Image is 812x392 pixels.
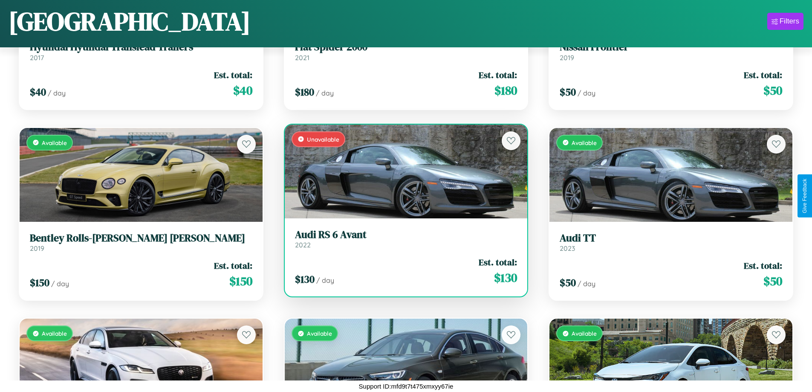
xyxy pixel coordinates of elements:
[30,232,252,253] a: Bentley Rolls-[PERSON_NAME] [PERSON_NAME]2019
[30,276,49,290] span: $ 150
[307,136,339,143] span: Unavailable
[295,272,315,286] span: $ 130
[802,179,808,213] div: Give Feedback
[51,279,69,288] span: / day
[560,41,782,62] a: Nissan Frontier2019
[229,273,252,290] span: $ 150
[479,256,517,268] span: Est. total:
[780,17,799,26] div: Filters
[295,241,311,249] span: 2022
[9,4,251,39] h1: [GEOGRAPHIC_DATA]
[307,330,332,337] span: Available
[560,276,576,290] span: $ 50
[295,53,309,62] span: 2021
[295,41,517,62] a: Fiat Spider 20002021
[30,232,252,244] h3: Bentley Rolls-[PERSON_NAME] [PERSON_NAME]
[30,244,44,253] span: 2019
[560,232,782,253] a: Audi TT2023
[494,82,517,99] span: $ 180
[48,89,66,97] span: / day
[30,85,46,99] span: $ 40
[30,53,44,62] span: 2017
[763,273,782,290] span: $ 50
[479,69,517,81] span: Est. total:
[42,139,67,146] span: Available
[295,229,517,250] a: Audi RS 6 Avant2022
[295,41,517,53] h3: Fiat Spider 2000
[233,82,252,99] span: $ 40
[295,229,517,241] h3: Audi RS 6 Avant
[295,85,314,99] span: $ 180
[560,244,575,253] span: 2023
[30,41,252,62] a: Hyundai Hyundai Translead Trailers2017
[578,279,595,288] span: / day
[42,330,67,337] span: Available
[763,82,782,99] span: $ 50
[316,89,334,97] span: / day
[560,85,576,99] span: $ 50
[494,269,517,286] span: $ 130
[214,69,252,81] span: Est. total:
[572,330,597,337] span: Available
[214,259,252,272] span: Est. total:
[30,41,252,53] h3: Hyundai Hyundai Translead Trailers
[316,276,334,285] span: / day
[744,69,782,81] span: Est. total:
[560,53,574,62] span: 2019
[767,13,803,30] button: Filters
[572,139,597,146] span: Available
[359,380,454,392] p: Support ID: mfd9t7t475xmxyy67ie
[578,89,595,97] span: / day
[560,232,782,244] h3: Audi TT
[560,41,782,53] h3: Nissan Frontier
[744,259,782,272] span: Est. total:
